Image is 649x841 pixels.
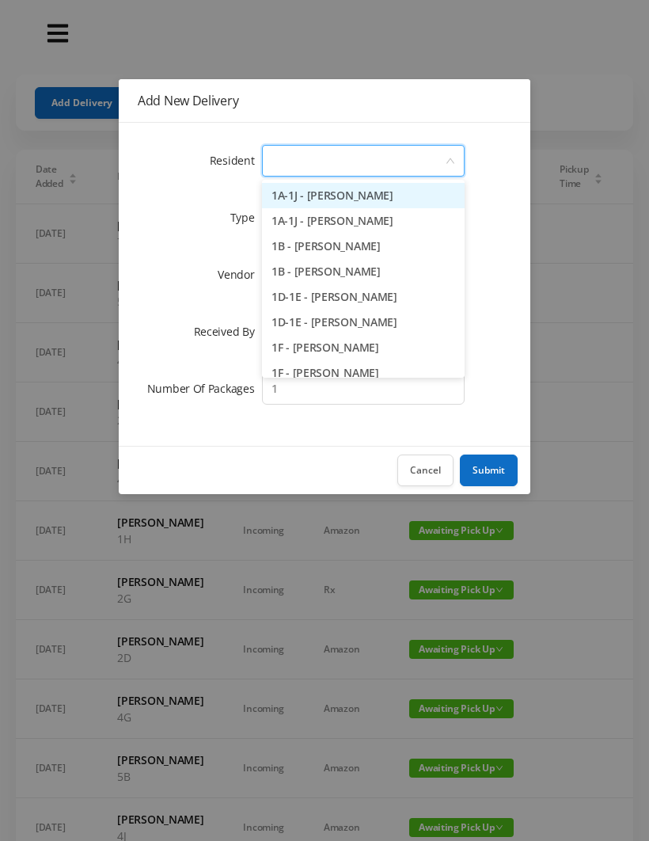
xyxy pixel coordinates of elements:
[262,360,465,386] li: 1F - [PERSON_NAME]
[218,267,262,282] label: Vendor
[230,210,263,225] label: Type
[460,455,518,486] button: Submit
[147,381,263,396] label: Number Of Packages
[262,208,465,234] li: 1A-1J - [PERSON_NAME]
[262,284,465,310] li: 1D-1E - [PERSON_NAME]
[262,335,465,360] li: 1F - [PERSON_NAME]
[262,259,465,284] li: 1B - [PERSON_NAME]
[194,324,263,339] label: Received By
[262,310,465,335] li: 1D-1E - [PERSON_NAME]
[397,455,454,486] button: Cancel
[446,156,455,167] i: icon: down
[262,183,465,208] li: 1A-1J - [PERSON_NAME]
[210,153,263,168] label: Resident
[138,92,511,109] div: Add New Delivery
[138,142,511,408] form: Add New Delivery
[262,234,465,259] li: 1B - [PERSON_NAME]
